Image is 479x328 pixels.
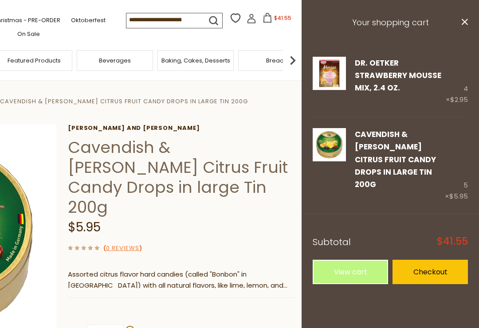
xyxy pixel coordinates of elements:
[437,237,468,246] span: $41.55
[450,95,468,104] span: $2.95
[17,29,40,39] a: On Sale
[284,51,302,69] img: next arrow
[446,57,468,106] div: 4 ×
[355,58,441,94] a: Dr. Oetker Strawberry Mousse Mix, 2.4 oz.
[355,129,436,190] a: Cavendish & [PERSON_NAME] Citrus Fruit Candy Drops in large Tin 200g
[313,128,346,202] a: Cavendish & Harvey Citrus Fruit Candy Drops
[68,269,295,291] p: Assorted citrus flavor hard candies (called "Bonbon" in [GEOGRAPHIC_DATA]) with all natural flavo...
[266,57,287,64] a: Breads
[449,191,468,201] span: $5.95
[445,128,468,202] div: 5 ×
[68,137,295,217] h1: Cavendish & [PERSON_NAME] Citrus Fruit Candy Drops in large Tin 200g
[313,236,351,248] span: Subtotal
[258,13,296,26] button: $41.55
[103,244,142,252] span: ( )
[68,219,101,236] span: $5.95
[99,57,131,64] a: Beverages
[8,57,61,64] a: Featured Products
[393,260,468,284] a: Checkout
[106,244,139,253] a: 0 Reviews
[68,125,295,132] a: [PERSON_NAME] and [PERSON_NAME]
[274,14,291,22] span: $41.55
[313,260,388,284] a: View cart
[313,57,346,106] a: Dr. Oetker Strawberry Mousse Mix
[161,57,230,64] a: Baking, Cakes, Desserts
[71,16,106,25] a: Oktoberfest
[313,57,346,90] img: Dr. Oetker Strawberry Mousse Mix
[313,128,346,161] img: Cavendish & Harvey Citrus Fruit Candy Drops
